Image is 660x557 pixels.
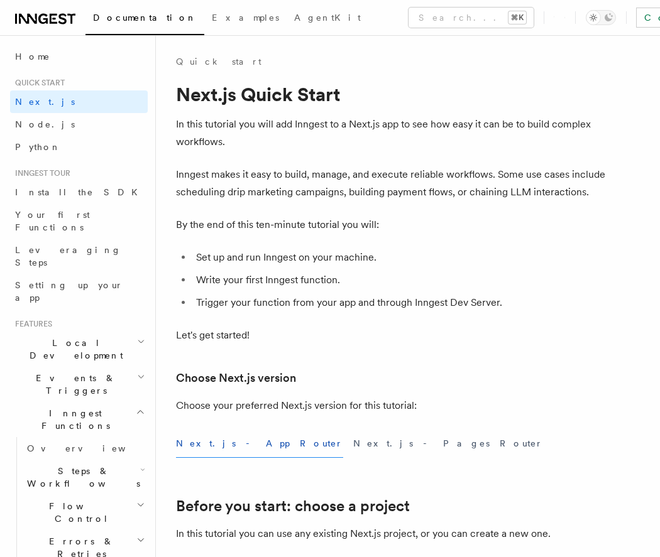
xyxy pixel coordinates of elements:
span: AgentKit [294,13,361,23]
span: Leveraging Steps [15,245,121,268]
p: Inngest makes it easy to build, manage, and execute reliable workflows. Some use cases include sc... [176,166,640,201]
span: Install the SDK [15,187,145,197]
span: Quick start [10,78,65,88]
span: Examples [212,13,279,23]
p: In this tutorial you can use any existing Next.js project, or you can create a new one. [176,525,640,543]
kbd: ⌘K [509,11,526,24]
p: By the end of this ten-minute tutorial you will: [176,216,640,234]
a: Setting up your app [10,274,148,309]
span: Flow Control [22,500,136,525]
a: Documentation [85,4,204,35]
span: Setting up your app [15,280,123,303]
a: Your first Functions [10,203,148,239]
a: Examples [204,4,287,34]
a: Python [10,136,148,158]
button: Toggle dark mode [586,10,616,25]
span: Inngest tour [10,168,70,178]
li: Trigger your function from your app and through Inngest Dev Server. [192,294,640,311]
a: AgentKit [287,4,368,34]
button: Local Development [10,332,148,367]
h1: Next.js Quick Start [176,83,640,105]
span: Events & Triggers [10,372,137,397]
button: Next.js - App Router [176,430,343,458]
span: Next.js [15,97,75,107]
button: Steps & Workflows [22,460,148,495]
a: Leveraging Steps [10,239,148,274]
p: In this tutorial you will add Inngest to a Next.js app to see how easy it can be to build complex... [176,116,640,151]
a: Choose Next.js version [176,369,296,387]
a: Install the SDK [10,181,148,203]
span: Node.js [15,119,75,129]
a: Next.js [10,90,148,113]
a: Overview [22,437,148,460]
span: Inngest Functions [10,407,136,432]
button: Search...⌘K [409,8,534,28]
button: Next.js - Pages Router [353,430,543,458]
button: Flow Control [22,495,148,530]
a: Before you start: choose a project [176,497,410,515]
button: Inngest Functions [10,402,148,437]
a: Quick start [176,55,261,68]
p: Let's get started! [176,327,640,344]
span: Steps & Workflows [22,465,140,490]
span: Documentation [93,13,197,23]
span: Home [15,50,50,63]
li: Set up and run Inngest on your machine. [192,249,640,266]
button: Events & Triggers [10,367,148,402]
a: Node.js [10,113,148,136]
p: Choose your preferred Next.js version for this tutorial: [176,397,640,414]
li: Write your first Inngest function. [192,271,640,289]
span: Overview [27,443,157,453]
span: Features [10,319,52,329]
span: Python [15,142,61,152]
a: Home [10,45,148,68]
span: Local Development [10,337,137,362]
span: Your first Functions [15,210,90,232]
